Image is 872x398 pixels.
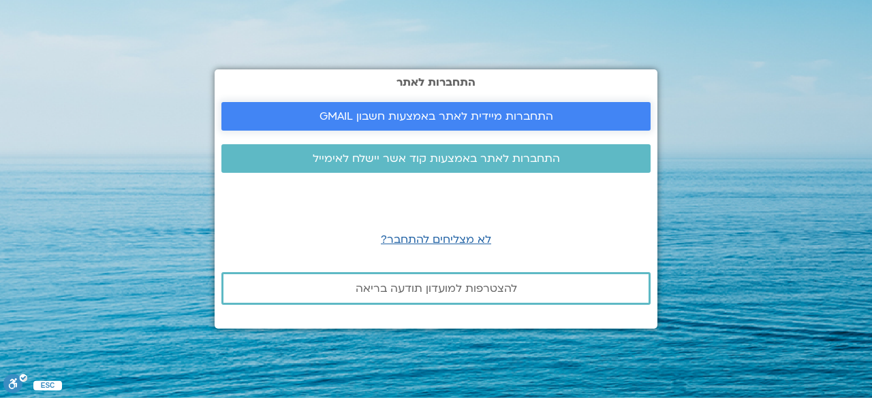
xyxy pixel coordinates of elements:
span: להצטרפות למועדון תודעה בריאה [356,282,517,295]
h2: התחברות לאתר [221,76,651,88]
a: לא מצליחים להתחבר? [381,232,491,247]
span: התחברות לאתר באמצעות קוד אשר יישלח לאימייל [313,152,560,165]
a: התחברות מיידית לאתר באמצעות חשבון GMAIL [221,102,651,131]
a: להצטרפות למועדון תודעה בריאה [221,272,651,305]
span: התחברות מיידית לאתר באמצעות חשבון GMAIL [320,110,553,122]
a: התחברות לאתר באמצעות קוד אשר יישלח לאימייל [221,144,651,173]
